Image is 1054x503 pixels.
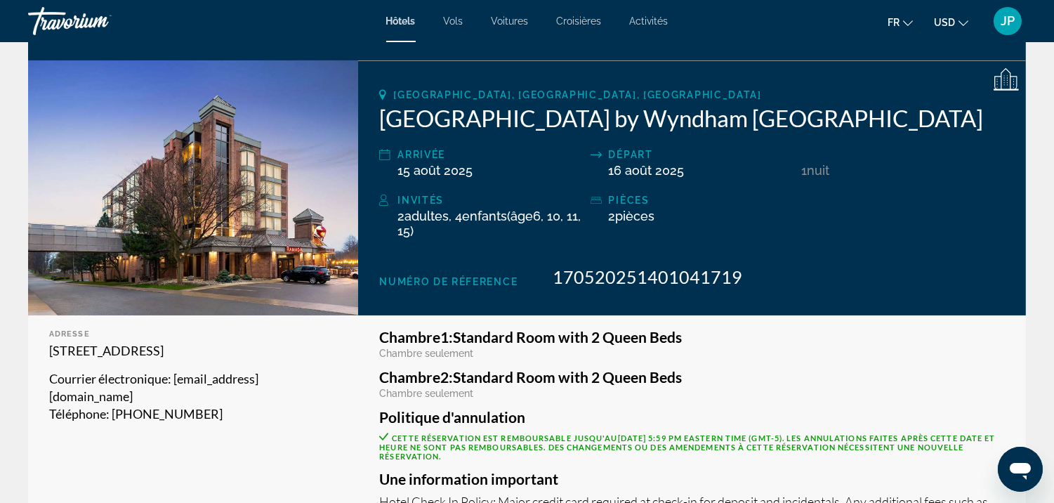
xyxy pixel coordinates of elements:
span: JP [1001,14,1015,28]
div: Départ [609,146,794,163]
span: âge [510,209,533,223]
iframe: Bouton de lancement de la fenêtre de messagerie [998,447,1043,492]
h3: Politique d'annulation [379,410,1005,425]
a: Vols [444,15,463,27]
a: Activités [630,15,668,27]
span: Courrier électronique [49,371,168,386]
span: Téléphone [49,406,106,422]
span: pièces [616,209,655,223]
span: Chambre seulement [379,348,473,359]
h3: Standard Room with 2 Queen Beds [379,329,1005,345]
span: nuit [807,163,829,178]
p: [STREET_ADDRESS] [49,342,337,360]
span: 2 [609,209,655,223]
span: fr [888,17,900,28]
h2: [GEOGRAPHIC_DATA] by Wyndham [GEOGRAPHIC_DATA] [379,104,1005,132]
button: Change language [888,12,913,32]
span: 1: [379,328,453,346]
button: Change currency [934,12,968,32]
h3: Standard Room with 2 Queen Beds [379,370,1005,385]
span: Cette réservation est remboursable jusqu'au . Les annulations faites après cette date et heure ne... [379,433,995,461]
span: 2 [397,209,449,223]
span: : [PHONE_NUMBER] [106,406,223,422]
span: [GEOGRAPHIC_DATA], [GEOGRAPHIC_DATA], [GEOGRAPHIC_DATA] [393,89,761,100]
span: Chambre [379,368,440,386]
span: 16 août 2025 [609,163,685,178]
div: Adresse [49,329,337,339]
span: , 4 [397,209,581,238]
span: ( 6, 10, 11, 15) [397,209,581,238]
span: 1 [801,163,807,178]
span: 2: [379,368,453,386]
span: USD [934,17,955,28]
span: Chambre seulement [379,388,473,399]
h3: Une information important [379,471,1005,487]
div: Invités [397,192,583,209]
span: [DATE] 5:59 PM Eastern Time (GMT-5) [618,433,783,443]
a: Voitures [492,15,529,27]
span: Enfants [462,209,507,223]
button: User Menu [989,6,1026,36]
span: Numéro de réference [379,276,518,287]
div: Arrivée [397,146,583,163]
span: 170520251401041719 [553,266,742,287]
a: Hôtels [386,15,416,27]
a: Croisières [557,15,602,27]
div: pièces [609,192,794,209]
span: Chambre [379,328,440,346]
a: Travorium [28,3,169,39]
span: 15 août 2025 [397,163,473,178]
span: Adultes [404,209,449,223]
